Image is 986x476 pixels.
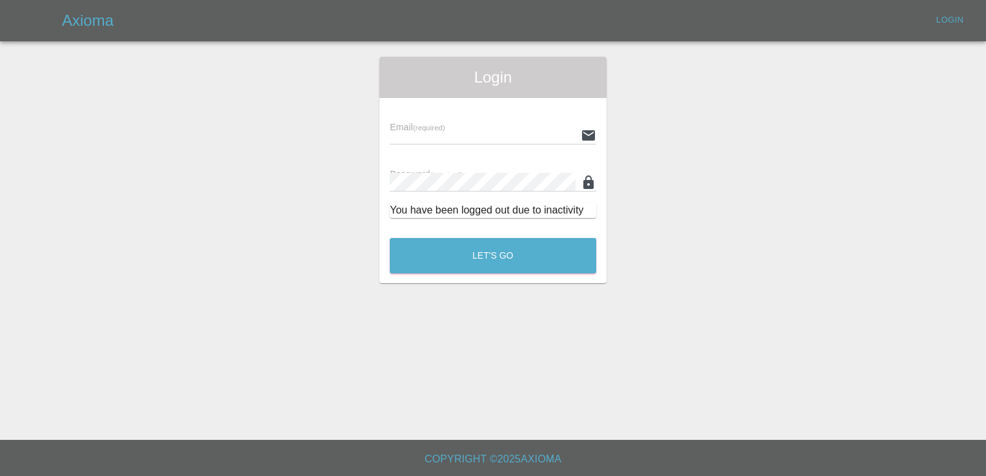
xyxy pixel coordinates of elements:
[390,169,462,179] span: Password
[390,203,596,218] div: You have been logged out due to inactivity
[430,171,463,179] small: (required)
[390,122,445,132] span: Email
[10,450,976,468] h6: Copyright © 2025 Axioma
[413,124,445,132] small: (required)
[62,10,114,31] h5: Axioma
[929,10,971,30] a: Login
[390,238,596,273] button: Let's Go
[390,67,596,88] span: Login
